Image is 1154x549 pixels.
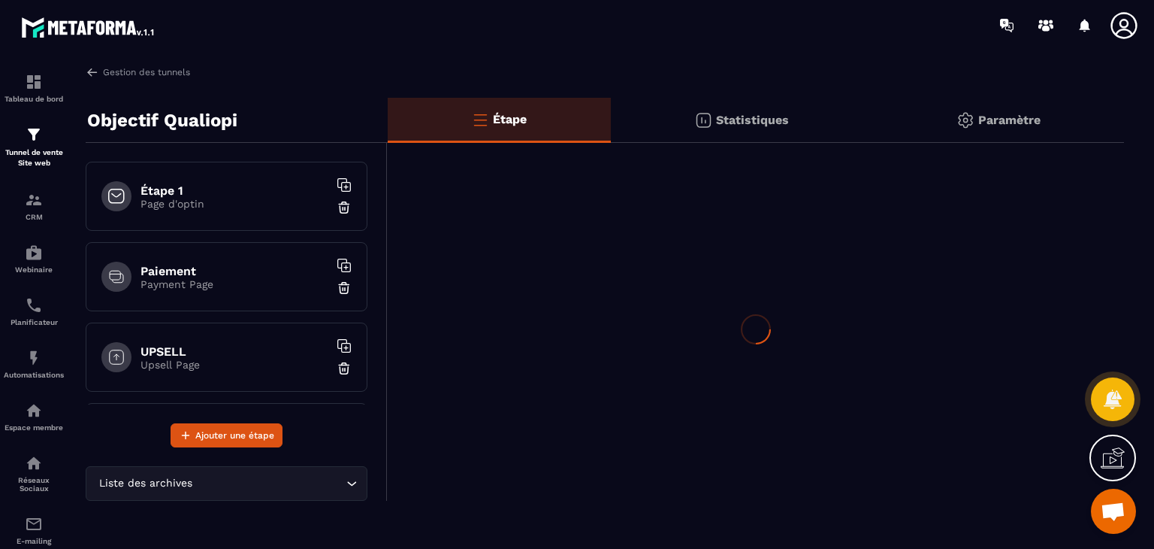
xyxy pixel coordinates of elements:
img: formation [25,191,43,209]
a: Gestion des tunnels [86,65,190,79]
a: automationsautomationsWebinaire [4,232,64,285]
img: arrow [86,65,99,79]
img: automations [25,402,43,420]
p: E-mailing [4,537,64,545]
a: automationsautomationsEspace membre [4,390,64,443]
a: Ouvrir le chat [1091,489,1136,534]
img: formation [25,126,43,144]
h6: Étape 1 [140,184,328,198]
p: Webinaire [4,265,64,274]
img: setting-gr.5f69749f.svg [956,111,974,129]
p: Réseaux Sociaux [4,476,64,493]
img: stats.20deebd0.svg [694,111,712,129]
p: Automatisations [4,371,64,379]
p: Objectif Qualiopi [87,105,237,135]
a: formationformationCRM [4,180,64,232]
span: Liste des archives [95,475,195,492]
input: Search for option [195,475,343,492]
p: Étape [493,112,527,126]
button: Ajouter une étape [171,423,282,447]
p: Payment Page [140,278,328,290]
p: Tableau de bord [4,95,64,103]
p: Upsell Page [140,359,328,371]
img: trash [337,281,352,296]
a: social-networksocial-networkRéseaux Sociaux [4,443,64,504]
a: schedulerschedulerPlanificateur [4,285,64,338]
img: automations [25,349,43,367]
div: Search for option [86,466,367,501]
img: bars-o.4a397970.svg [471,111,489,129]
p: Paramètre [978,113,1041,127]
img: email [25,515,43,533]
img: scheduler [25,296,43,314]
img: logo [21,14,156,41]
span: Ajouter une étape [195,428,274,443]
img: social-network [25,454,43,472]
img: automations [25,244,43,262]
p: Espace membre [4,423,64,432]
img: formation [25,73,43,91]
a: automationsautomationsAutomatisations [4,338,64,390]
img: trash [337,200,352,215]
p: CRM [4,213,64,221]
a: formationformationTableau de bord [4,62,64,114]
p: Page d'optin [140,198,328,210]
img: trash [337,361,352,376]
p: Planificateur [4,318,64,326]
h6: UPSELL [140,344,328,359]
p: Statistiques [716,113,789,127]
a: formationformationTunnel de vente Site web [4,114,64,180]
h6: Paiement [140,264,328,278]
p: Tunnel de vente Site web [4,147,64,168]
